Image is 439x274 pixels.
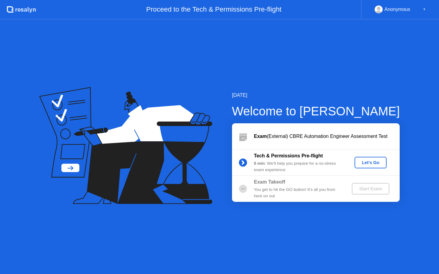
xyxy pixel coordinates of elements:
b: 5 min [254,161,265,166]
button: Start Exam [352,183,389,195]
div: You get to hit the GO button! It’s all you from here on out [254,187,342,199]
b: Exam Takeoff [254,179,285,184]
div: ▼ [423,5,426,13]
div: Start Exam [354,186,387,191]
div: Welcome to [PERSON_NAME] [232,102,400,120]
button: Let's Go [355,157,387,168]
b: Tech & Permissions Pre-flight [254,153,323,158]
div: (External) CBRE Automation Engineer Assessment Test [254,133,400,140]
div: Anonymous [384,5,410,13]
div: Let's Go [357,160,384,165]
div: [DATE] [232,92,400,99]
b: Exam [254,134,267,139]
div: : We’ll help you prepare for a no-stress exam experience [254,160,342,173]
